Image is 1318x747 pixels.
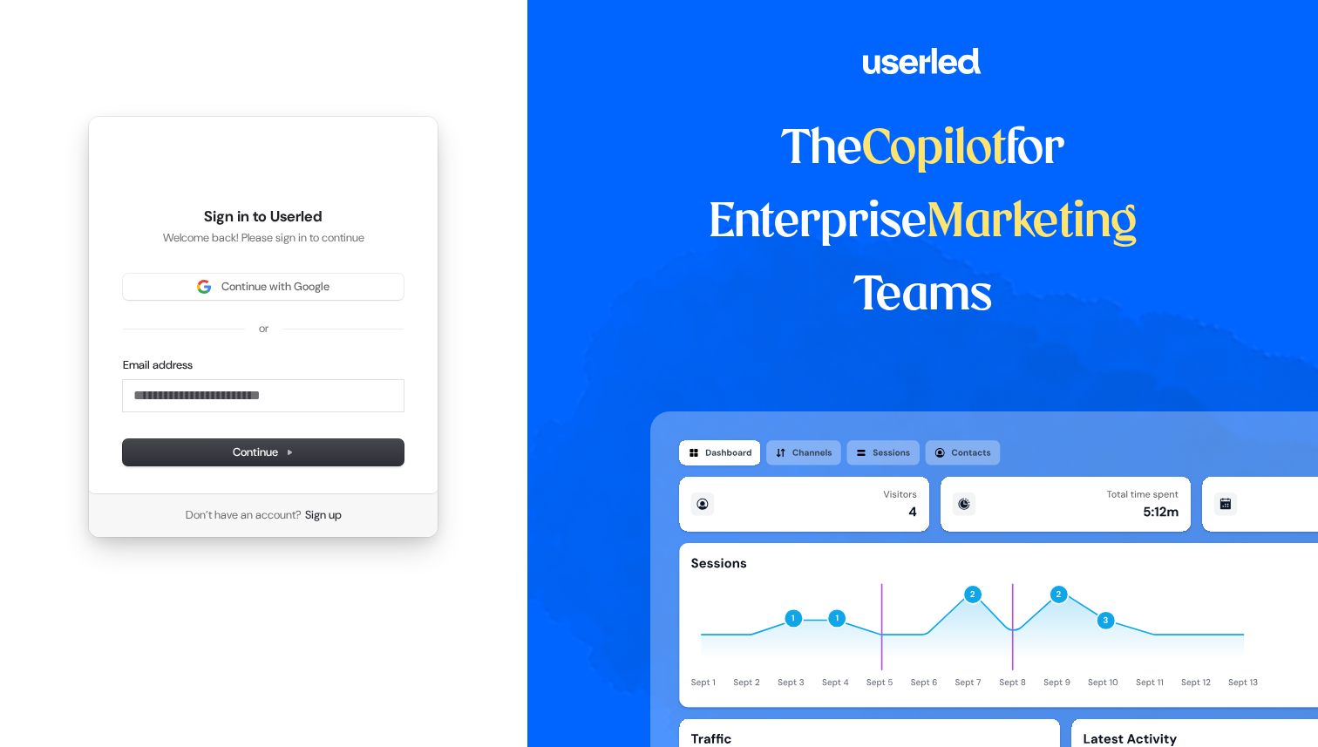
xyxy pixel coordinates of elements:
h1: The for Enterprise Teams [650,113,1195,333]
span: Marketing [927,200,1138,246]
label: Email address [123,357,193,373]
span: Copilot [862,127,1006,173]
h1: Sign in to Userled [123,207,404,227]
img: Sign in with Google [197,280,211,294]
p: or [259,321,268,336]
p: Welcome back! Please sign in to continue [123,230,404,246]
a: Sign up [305,507,342,523]
button: Continue [123,439,404,465]
span: Continue [233,445,294,460]
span: Don’t have an account? [186,507,302,523]
span: Continue with Google [221,279,329,295]
button: Sign in with GoogleContinue with Google [123,274,404,300]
